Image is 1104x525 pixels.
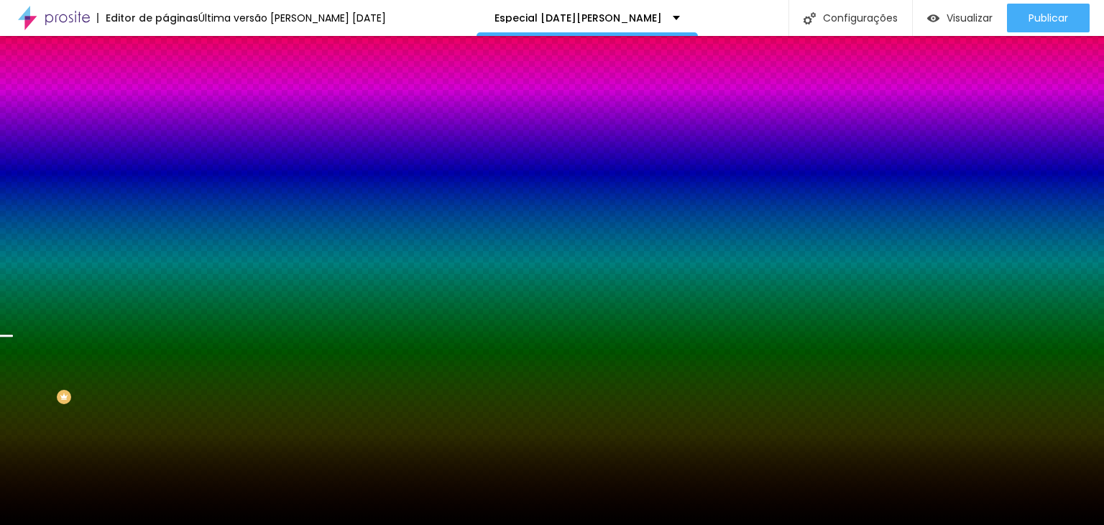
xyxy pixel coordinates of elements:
font: Editor de páginas [106,11,198,25]
button: Visualizar [913,4,1007,32]
img: Ícone [804,12,816,24]
font: Publicar [1029,11,1068,25]
font: Visualizar [947,11,993,25]
img: view-1.svg [927,12,939,24]
font: Especial [DATE][PERSON_NAME] [494,11,662,25]
font: Última versão [PERSON_NAME] [DATE] [198,11,386,25]
button: Publicar [1007,4,1090,32]
font: Configurações [823,11,898,25]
